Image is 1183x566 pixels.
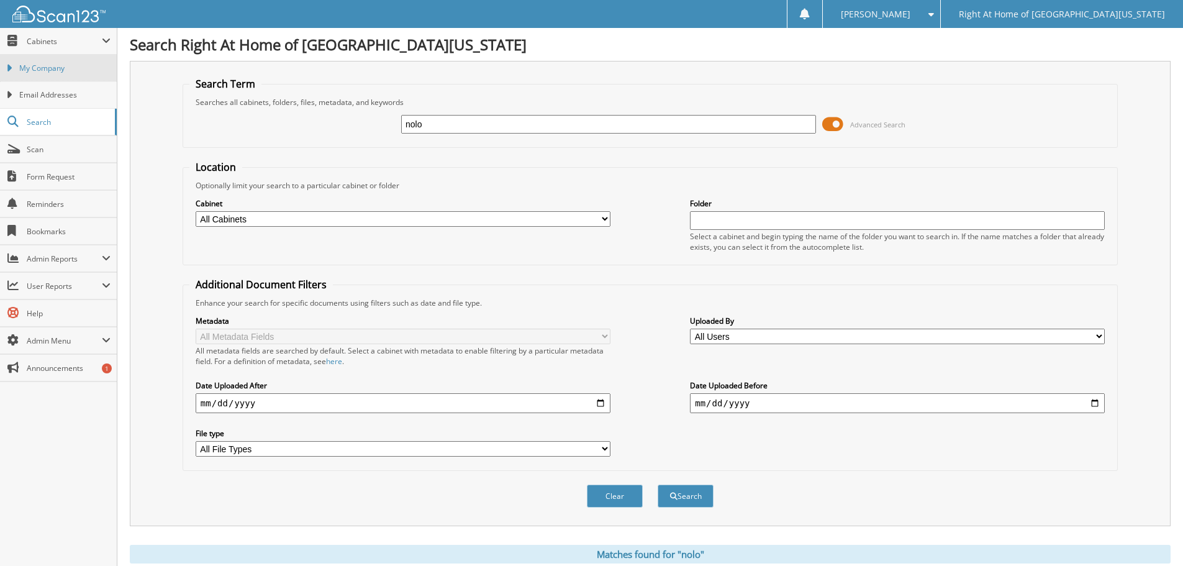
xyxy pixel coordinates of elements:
span: My Company [19,63,111,74]
button: Search [658,485,714,508]
label: Metadata [196,316,610,326]
label: Uploaded By [690,316,1105,326]
label: Date Uploaded After [196,380,610,391]
span: Help [27,308,111,319]
label: Cabinet [196,198,610,209]
label: Folder [690,198,1105,209]
input: end [690,393,1105,413]
span: Right At Home of [GEOGRAPHIC_DATA][US_STATE] [959,11,1165,18]
span: Admin Menu [27,335,102,346]
span: Scan [27,144,111,155]
button: Clear [587,485,643,508]
legend: Search Term [189,77,261,91]
span: [PERSON_NAME] [841,11,910,18]
div: 1 [102,363,112,373]
span: User Reports [27,281,102,291]
input: start [196,393,610,413]
div: Optionally limit your search to a particular cabinet or folder [189,180,1111,191]
span: Cabinets [27,36,102,47]
div: Select a cabinet and begin typing the name of the folder you want to search in. If the name match... [690,231,1105,252]
img: scan123-logo-white.svg [12,6,106,22]
span: Reminders [27,199,111,209]
legend: Additional Document Filters [189,278,333,291]
span: Bookmarks [27,226,111,237]
span: Form Request [27,171,111,182]
span: Email Addresses [19,89,111,101]
div: All metadata fields are searched by default. Select a cabinet with metadata to enable filtering b... [196,345,610,367]
span: Admin Reports [27,253,102,264]
span: Announcements [27,363,111,373]
div: Matches found for "nolo" [130,545,1171,564]
div: Enhance your search for specific documents using filters such as date and file type. [189,298,1111,308]
div: Searches all cabinets, folders, files, metadata, and keywords [189,97,1111,107]
span: Advanced Search [850,120,905,129]
label: File type [196,428,610,439]
a: here [326,356,342,367]
span: Search [27,117,109,127]
label: Date Uploaded Before [690,380,1105,391]
h1: Search Right At Home of [GEOGRAPHIC_DATA][US_STATE] [130,34,1171,55]
legend: Location [189,160,242,174]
